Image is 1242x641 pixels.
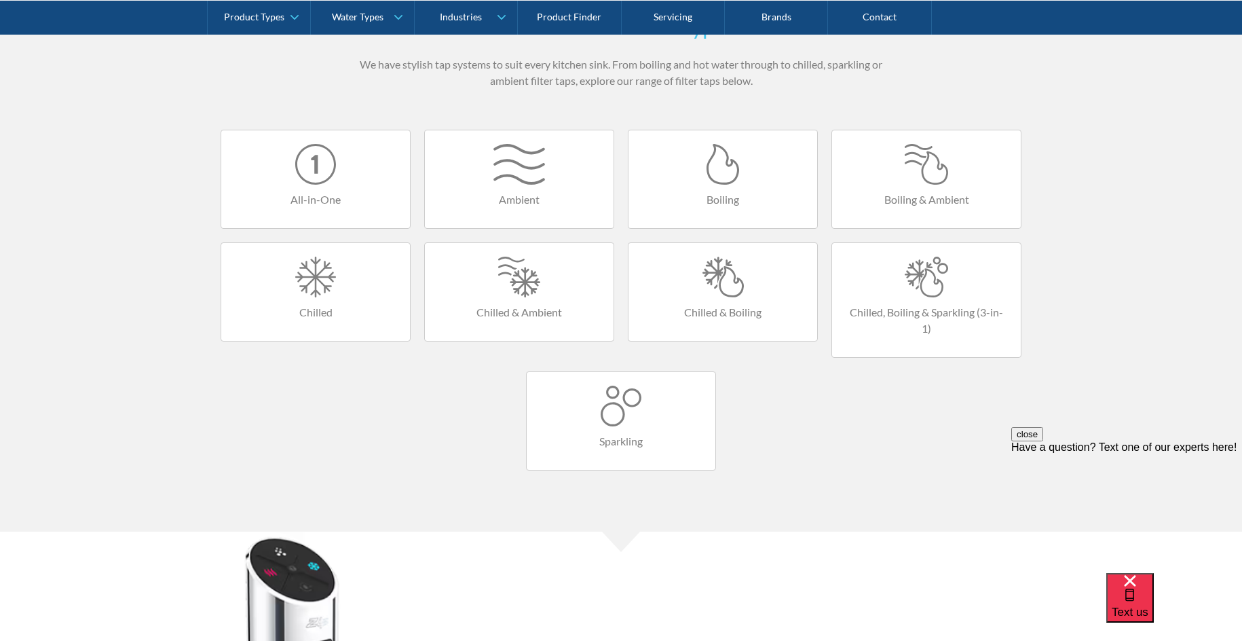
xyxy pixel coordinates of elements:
[356,56,886,89] p: We have stylish tap systems to suit every kitchen sink. From boiling and hot water through to chi...
[1106,573,1242,641] iframe: podium webchat widget bubble
[221,130,411,229] a: All-in-One
[440,11,482,22] div: Industries
[846,304,1007,337] h4: Chilled, Boiling & Sparkling (3-in-1)
[235,191,396,208] h4: All-in-One
[831,242,1021,358] a: Chilled, Boiling & Sparkling (3-in-1)
[540,433,702,450] h4: Sparkling
[831,130,1021,229] a: Boiling & Ambient
[235,304,396,320] h4: Chilled
[628,242,818,342] a: Chilled & Boiling
[224,11,284,22] div: Product Types
[221,242,411,342] a: Chilled
[424,242,614,342] a: Chilled & Ambient
[438,191,600,208] h4: Ambient
[424,130,614,229] a: Ambient
[628,130,818,229] a: Boiling
[642,304,804,320] h4: Chilled & Boiling
[438,304,600,320] h4: Chilled & Ambient
[642,191,804,208] h4: Boiling
[526,371,716,471] a: Sparkling
[332,11,383,22] div: Water Types
[846,191,1007,208] h4: Boiling & Ambient
[1011,427,1242,590] iframe: podium webchat widget prompt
